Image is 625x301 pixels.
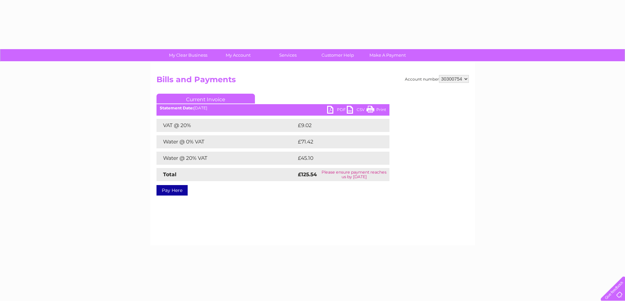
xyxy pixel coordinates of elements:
td: Water @ 20% VAT [156,152,296,165]
a: Current Invoice [156,94,255,103]
td: £71.42 [296,135,376,148]
td: £45.10 [296,152,376,165]
a: Pay Here [156,185,188,196]
td: Please ensure payment reaches us by [DATE] [319,168,389,181]
td: VAT @ 20% [156,119,296,132]
h2: Bills and Payments [156,75,469,87]
a: PDF [327,106,347,115]
div: Account number [405,75,469,83]
a: Make A Payment [361,49,415,61]
div: [DATE] [156,106,389,110]
td: £9.02 [296,119,374,132]
strong: Total [163,171,177,178]
a: CSV [347,106,366,115]
strong: £125.54 [298,171,317,178]
a: Customer Help [311,49,365,61]
a: My Clear Business [161,49,215,61]
a: Services [261,49,315,61]
b: Statement Date: [160,105,194,110]
a: My Account [211,49,265,61]
td: Water @ 0% VAT [156,135,296,148]
a: Print [366,106,386,115]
